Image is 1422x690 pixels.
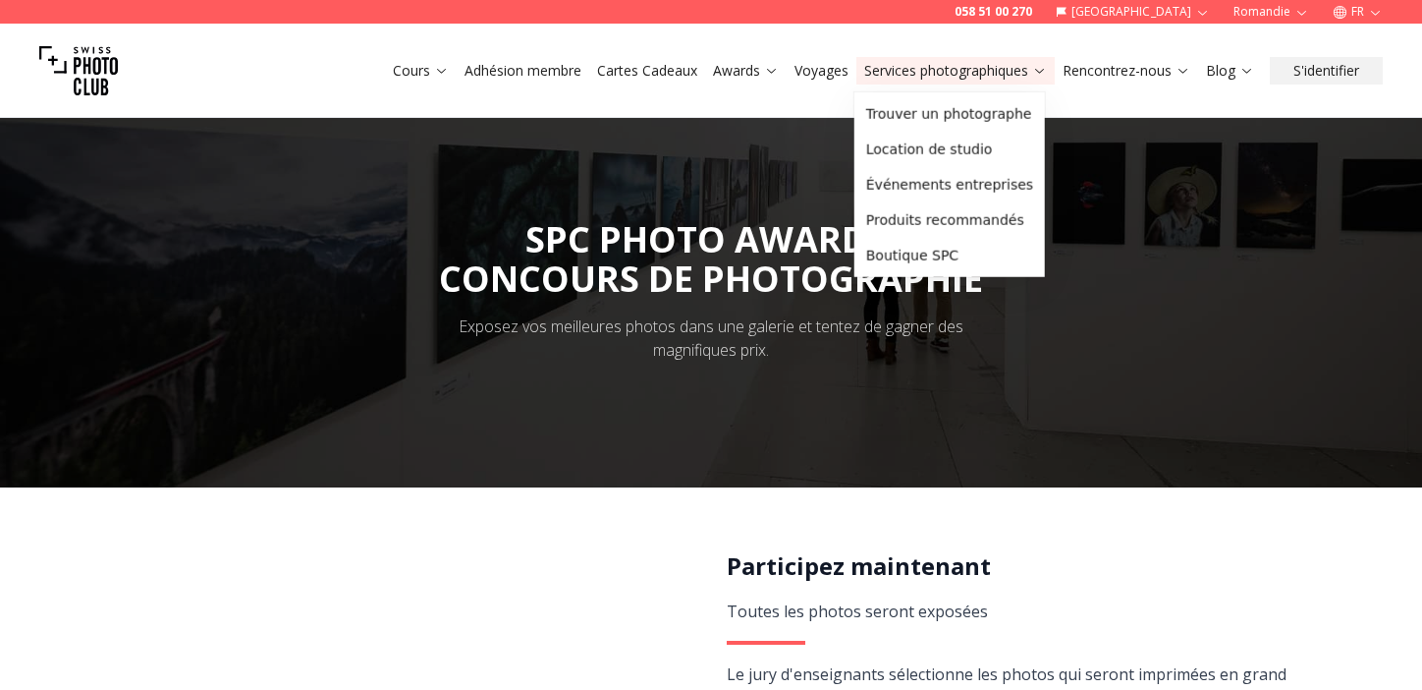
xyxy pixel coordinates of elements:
[858,167,1041,202] a: Événements entreprises
[713,61,779,81] a: Awards
[1055,57,1198,85] button: Rencontrez-nous
[1063,61,1190,81] a: Rencontrez-nous
[955,4,1032,20] a: 058 51 00 270
[385,57,457,85] button: Cours
[858,202,1041,238] a: Produits recommandés
[727,601,988,622] span: Toutes les photos seront exposées
[858,132,1041,167] a: Location de studio
[439,259,983,299] div: CONCOURS DE PHOTOGRAPHIE
[465,61,581,81] a: Adhésion membre
[597,61,697,81] a: Cartes Cadeaux
[727,663,1286,685] span: Le jury d'enseignants sélectionne les photos qui seront imprimées en grand
[444,315,978,362] div: Exposez vos meilleures photos dans une galerie et tentez de gagner des magnifiques prix.
[705,57,787,85] button: Awards
[439,215,983,299] span: SPC PHOTO AWARDS:
[1270,57,1383,85] button: S'identifier
[864,61,1047,81] a: Services photographiques
[858,96,1041,132] a: Trouver un photographe
[1206,61,1254,81] a: Blog
[1198,57,1262,85] button: Blog
[858,238,1041,273] a: Boutique SPC
[457,57,589,85] button: Adhésion membre
[39,31,118,110] img: Swiss photo club
[727,550,1301,582] h2: Participez maintenant
[393,61,449,81] a: Cours
[794,61,848,81] a: Voyages
[787,57,856,85] button: Voyages
[856,57,1055,85] button: Services photographiques
[589,57,705,85] button: Cartes Cadeaux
